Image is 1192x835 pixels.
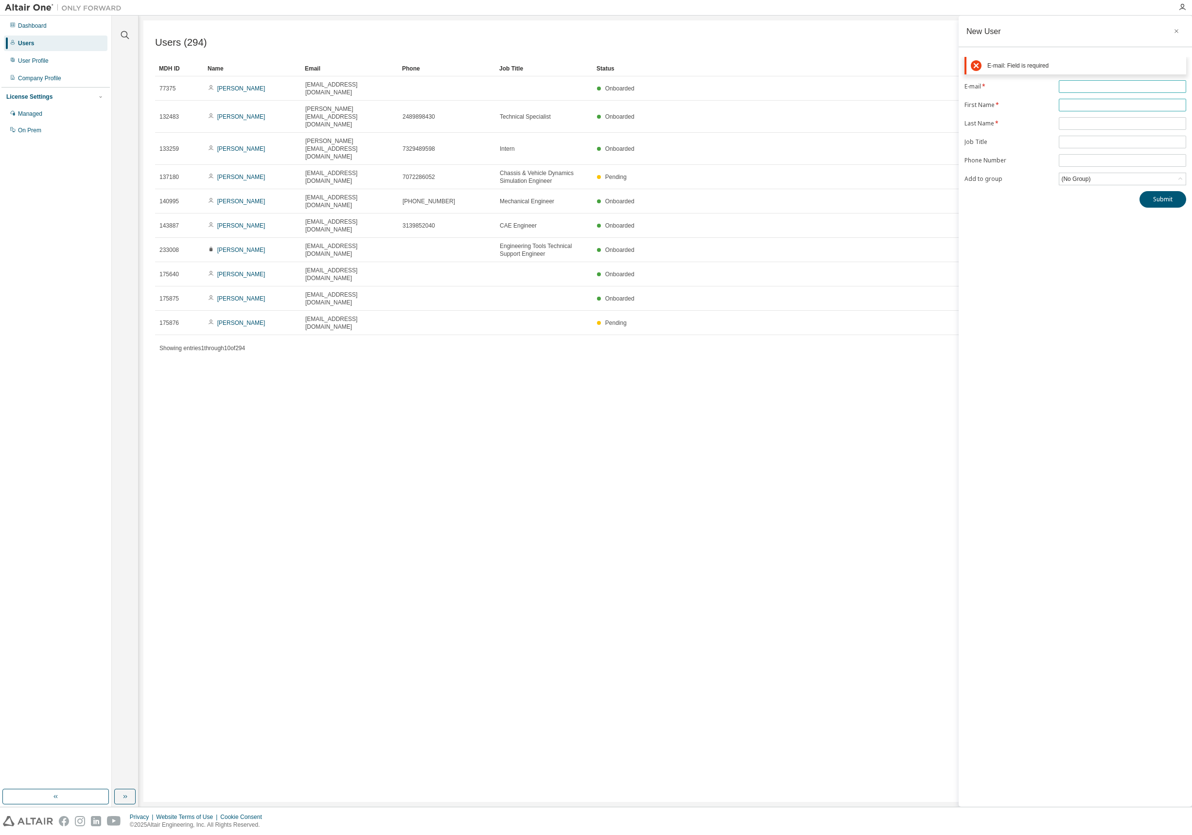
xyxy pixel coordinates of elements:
[605,113,634,120] span: Onboarded
[18,22,47,30] div: Dashboard
[217,174,265,180] a: [PERSON_NAME]
[305,266,394,282] span: [EMAIL_ADDRESS][DOMAIN_NAME]
[403,173,435,181] span: 7072286052
[500,222,537,230] span: CAE Engineer
[208,61,297,76] div: Name
[18,74,61,82] div: Company Profile
[217,271,265,278] a: [PERSON_NAME]
[605,174,627,180] span: Pending
[159,61,200,76] div: MDH ID
[964,175,1053,183] label: Add to group
[159,173,179,181] span: 137180
[159,270,179,278] span: 175640
[605,295,634,302] span: Onboarded
[217,295,265,302] a: [PERSON_NAME]
[305,291,394,306] span: [EMAIL_ADDRESS][DOMAIN_NAME]
[964,120,1053,127] label: Last Name
[217,247,265,253] a: [PERSON_NAME]
[964,157,1053,164] label: Phone Number
[75,816,85,826] img: instagram.svg
[305,315,394,331] span: [EMAIL_ADDRESS][DOMAIN_NAME]
[305,105,394,128] span: [PERSON_NAME][EMAIL_ADDRESS][DOMAIN_NAME]
[403,145,435,153] span: 7329489598
[500,113,551,121] span: Technical Specialist
[1059,173,1186,185] div: (No Group)
[305,218,394,233] span: [EMAIL_ADDRESS][DOMAIN_NAME]
[605,222,634,229] span: Onboarded
[220,813,267,821] div: Cookie Consent
[605,145,634,152] span: Onboarded
[130,813,156,821] div: Privacy
[402,61,491,76] div: Phone
[217,198,265,205] a: [PERSON_NAME]
[217,85,265,92] a: [PERSON_NAME]
[59,816,69,826] img: facebook.svg
[159,113,179,121] span: 132483
[159,197,179,205] span: 140995
[605,271,634,278] span: Onboarded
[305,169,394,185] span: [EMAIL_ADDRESS][DOMAIN_NAME]
[964,138,1053,146] label: Job Title
[1139,191,1186,208] button: Submit
[605,320,627,326] span: Pending
[500,242,588,258] span: Engineering Tools Technical Support Engineer
[156,813,220,821] div: Website Terms of Use
[159,295,179,302] span: 175875
[159,222,179,230] span: 143887
[159,345,245,352] span: Showing entries 1 through 10 of 294
[403,222,435,230] span: 3139852040
[159,85,175,92] span: 77375
[18,57,49,65] div: User Profile
[605,247,634,253] span: Onboarded
[605,198,634,205] span: Onboarded
[305,61,394,76] div: Email
[217,320,265,326] a: [PERSON_NAME]
[305,137,394,160] span: [PERSON_NAME][EMAIL_ADDRESS][DOMAIN_NAME]
[107,816,121,826] img: youtube.svg
[18,39,34,47] div: Users
[305,194,394,209] span: [EMAIL_ADDRESS][DOMAIN_NAME]
[155,37,207,48] span: Users (294)
[403,113,435,121] span: 2489898430
[500,169,588,185] span: Chassis & Vehicle Dynamics Simulation Engineer
[18,110,42,118] div: Managed
[217,222,265,229] a: [PERSON_NAME]
[403,197,455,205] span: [PHONE_NUMBER]
[3,816,53,826] img: altair_logo.svg
[5,3,126,13] img: Altair One
[966,27,1001,35] div: New User
[6,93,53,101] div: License Settings
[964,101,1053,109] label: First Name
[305,242,394,258] span: [EMAIL_ADDRESS][DOMAIN_NAME]
[305,81,394,96] span: [EMAIL_ADDRESS][DOMAIN_NAME]
[500,197,554,205] span: Mechanical Engineer
[18,126,41,134] div: On Prem
[91,816,101,826] img: linkedin.svg
[130,821,268,829] p: © 2025 Altair Engineering, Inc. All Rights Reserved.
[217,145,265,152] a: [PERSON_NAME]
[159,145,179,153] span: 133259
[217,113,265,120] a: [PERSON_NAME]
[159,319,179,327] span: 175876
[1060,174,1092,184] div: (No Group)
[987,62,1182,70] div: E-mail: Field is required
[596,61,1125,76] div: Status
[499,61,589,76] div: Job Title
[964,83,1053,90] label: E-mail
[159,246,179,254] span: 233008
[500,145,515,153] span: Intern
[605,85,634,92] span: Onboarded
